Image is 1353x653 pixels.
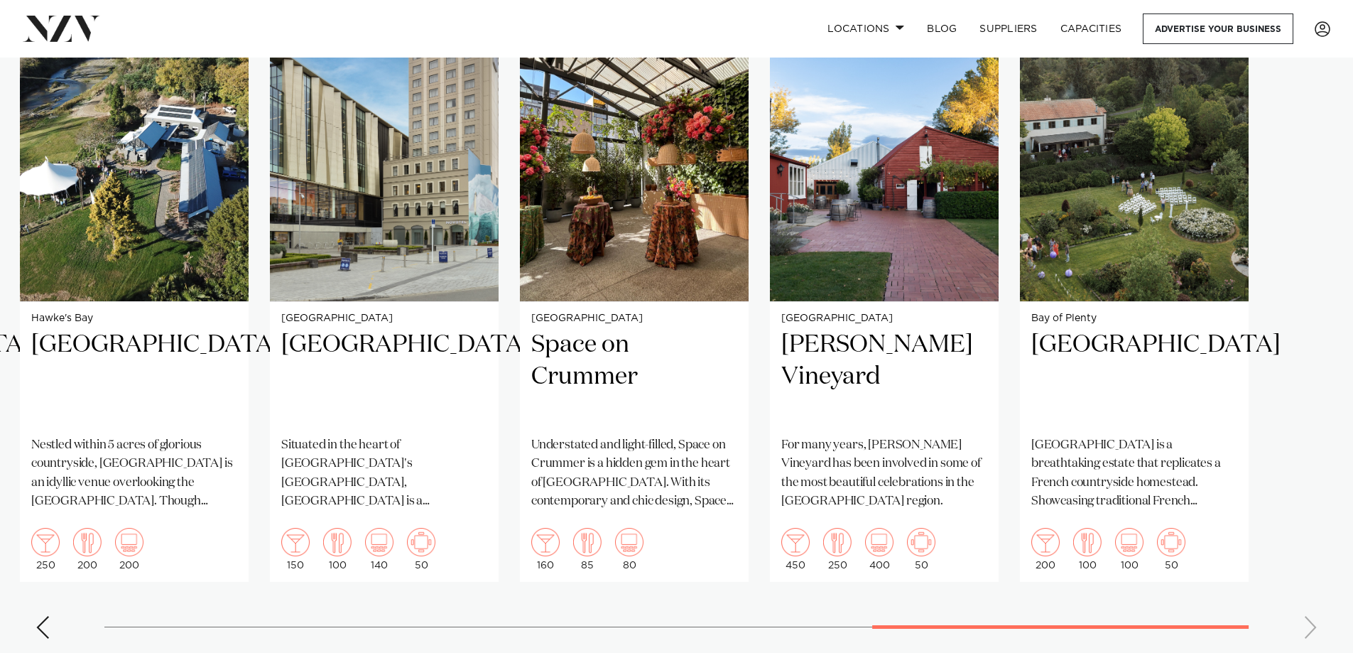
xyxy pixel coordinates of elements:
[31,528,60,571] div: 250
[1157,528,1185,556] img: meeting.png
[281,436,487,511] p: Situated in the heart of [GEOGRAPHIC_DATA]'s [GEOGRAPHIC_DATA], [GEOGRAPHIC_DATA] is a contempora...
[281,528,310,571] div: 150
[907,528,935,571] div: 50
[281,329,487,425] h2: [GEOGRAPHIC_DATA]
[865,528,893,556] img: theatre.png
[365,528,393,556] img: theatre.png
[781,528,810,571] div: 450
[865,528,893,571] div: 400
[1031,528,1060,571] div: 200
[23,16,100,41] img: nzv-logo.png
[531,528,560,571] div: 160
[281,528,310,556] img: cocktail.png
[531,436,737,511] p: Understated and light-filled, Space on Crummer is a hidden gem in the heart of [GEOGRAPHIC_DATA]....
[365,528,393,571] div: 140
[615,528,643,556] img: theatre.png
[1031,528,1060,556] img: cocktail.png
[281,313,487,324] small: [GEOGRAPHIC_DATA]
[1031,329,1237,425] h2: [GEOGRAPHIC_DATA]
[1073,528,1102,556] img: dining.png
[1157,528,1185,571] div: 50
[816,14,915,44] a: Locations
[407,528,435,571] div: 50
[115,528,143,556] img: theatre.png
[323,528,352,556] img: dining.png
[31,329,237,425] h2: [GEOGRAPHIC_DATA]
[823,528,852,571] div: 250
[781,528,810,556] img: cocktail.png
[615,528,643,571] div: 80
[968,14,1048,44] a: SUPPLIERS
[1143,14,1293,44] a: Advertise your business
[781,313,987,324] small: [GEOGRAPHIC_DATA]
[907,528,935,556] img: meeting.png
[1115,528,1143,571] div: 100
[531,329,737,425] h2: Space on Crummer
[823,528,852,556] img: dining.png
[1115,528,1143,556] img: theatre.png
[323,528,352,571] div: 100
[573,528,602,571] div: 85
[1031,313,1237,324] small: Bay of Plenty
[1073,528,1102,571] div: 100
[73,528,102,556] img: dining.png
[1031,436,1237,511] p: [GEOGRAPHIC_DATA] is a breathtaking estate that replicates a French countryside homestead. Showca...
[31,528,60,556] img: cocktail.png
[573,528,602,556] img: dining.png
[1049,14,1134,44] a: Capacities
[531,528,560,556] img: cocktail.png
[115,528,143,571] div: 200
[781,329,987,425] h2: [PERSON_NAME] Vineyard
[781,436,987,511] p: For many years, [PERSON_NAME] Vineyard has been involved in some of the most beautiful celebratio...
[407,528,435,556] img: meeting.png
[31,313,237,324] small: Hawke's Bay
[915,14,968,44] a: BLOG
[31,436,237,511] p: Nestled within 5 acres of glorious countryside, [GEOGRAPHIC_DATA] is an idyllic venue overlooking...
[531,313,737,324] small: [GEOGRAPHIC_DATA]
[73,528,102,571] div: 200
